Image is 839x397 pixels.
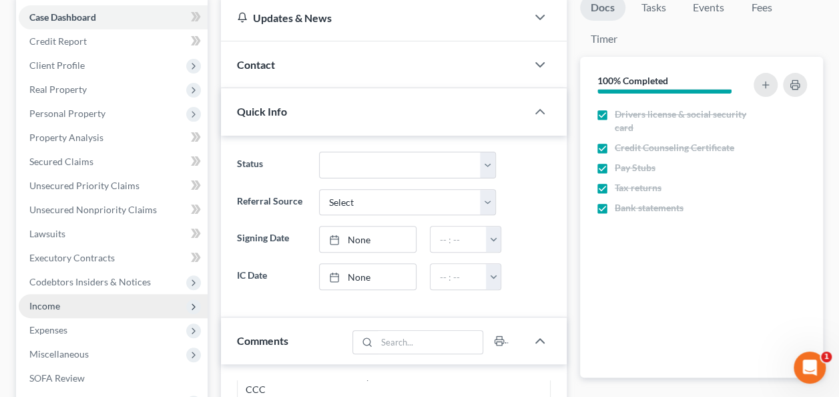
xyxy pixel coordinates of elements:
input: Search... [376,331,483,354]
span: Personal Property [29,108,105,119]
span: Real Property [29,84,87,95]
span: Executory Contracts [29,252,115,263]
a: SOFA Review [19,366,208,390]
a: None [320,227,416,252]
span: Credit Counseling Certificate [615,141,734,154]
a: Timer [580,26,628,52]
a: Unsecured Nonpriority Claims [19,198,208,222]
span: Tax returns [615,181,661,194]
span: Pay Stubs [615,161,655,174]
span: Credit Report [29,35,87,47]
span: Miscellaneous [29,348,89,360]
span: Unsecured Priority Claims [29,180,139,191]
span: Income [29,300,60,311]
span: Lawsuits [29,228,65,239]
span: Client Profile [29,59,85,71]
span: Unsecured Nonpriority Claims [29,204,157,215]
a: Case Dashboard [19,5,208,29]
span: Quick Info [237,105,287,118]
a: Unsecured Priority Claims [19,174,208,198]
span: 1 [821,352,832,362]
span: Drivers license & social security card [615,108,751,134]
a: Property Analysis [19,126,208,150]
input: -- : -- [431,264,487,289]
input: -- : -- [431,227,487,252]
a: Executory Contracts [19,246,208,270]
span: SOFA Review [29,372,85,384]
a: None [320,264,416,289]
span: Case Dashboard [29,11,96,23]
span: Property Analysis [29,132,103,143]
span: Secured Claims [29,156,93,167]
a: Lawsuits [19,222,208,246]
span: Comments [237,334,288,347]
label: Referral Source [230,189,312,216]
iframe: Intercom live chat [794,352,826,384]
strong: 100% Completed [597,75,668,86]
span: Contact [237,58,275,71]
a: Credit Report [19,29,208,53]
a: Secured Claims [19,150,208,174]
label: IC Date [230,263,312,290]
label: Signing Date [230,226,312,253]
label: Status [230,152,312,178]
span: Bank statements [615,201,683,215]
span: Expenses [29,324,67,336]
div: Updates & News [237,11,511,25]
span: Codebtors Insiders & Notices [29,276,151,287]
